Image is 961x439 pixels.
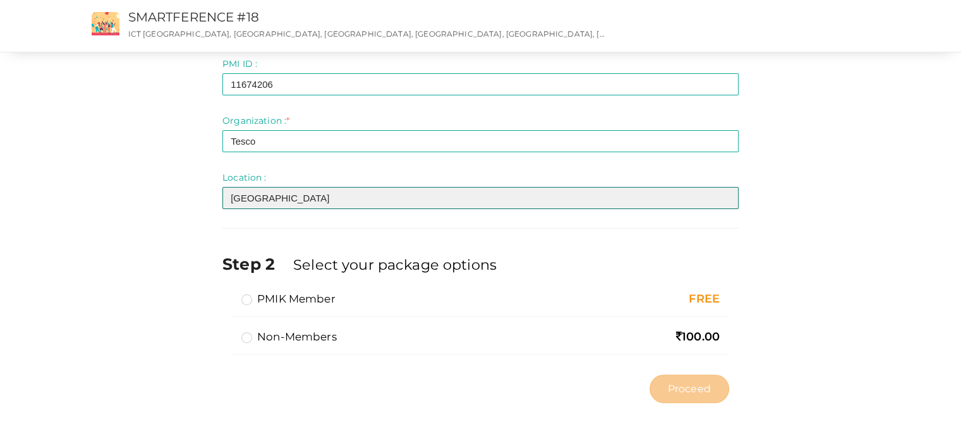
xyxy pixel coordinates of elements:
[222,253,291,275] label: Step 2
[222,57,257,70] label: PMI ID :
[668,382,711,396] span: Proceed
[222,114,289,127] label: Organization :
[128,9,259,25] a: SMARTFERENCE #18
[576,291,720,308] div: FREE
[241,329,337,344] label: Non-members
[241,291,335,306] label: PMIK Member
[222,171,266,184] label: Location :
[650,375,729,403] button: Proceed
[92,12,119,35] img: event2.png
[676,330,720,344] span: 100.00
[293,255,497,275] label: Select your package options
[128,28,609,39] p: ICT [GEOGRAPHIC_DATA], [GEOGRAPHIC_DATA], [GEOGRAPHIC_DATA], [GEOGRAPHIC_DATA], [GEOGRAPHIC_DATA]...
